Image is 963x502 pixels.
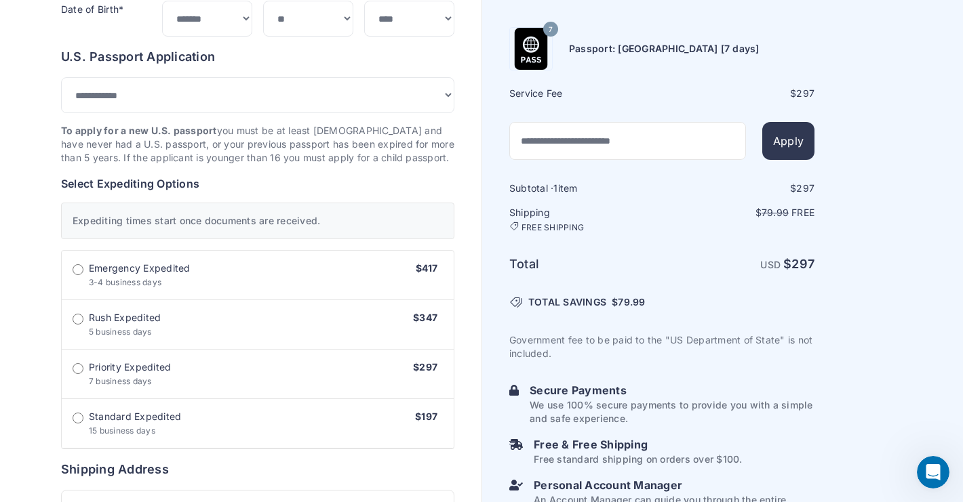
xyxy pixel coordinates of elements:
span: 297 [796,182,814,194]
div: $ [663,182,814,195]
span: Rush Expedited [89,311,161,325]
h6: Subtotal · item [509,182,661,195]
span: 5 business days [89,327,152,337]
p: Free standard shipping on orders over $100. [534,453,742,466]
p: We use 100% secure payments to provide you with a simple and safe experience. [530,398,814,425]
span: FREE SHIPPING [522,222,584,233]
h6: Service Fee [509,87,661,100]
img: Product Name [510,28,552,70]
span: Standard Expedited [89,410,181,423]
span: Priority Expedited [89,360,171,374]
span: $347 [413,312,437,323]
span: 79.99 [762,207,789,218]
span: 79.99 [618,296,645,308]
h6: Free & Free Shipping [534,436,742,453]
h6: U.S. Passport Application [61,47,454,66]
label: Date of Birth* [61,3,123,15]
h6: Passport: [GEOGRAPHIC_DATA] [7 days] [569,42,760,56]
span: 7 [549,20,553,38]
span: Free [791,207,814,218]
strong: $ [783,257,814,271]
h6: Secure Payments [530,382,814,398]
p: Government fee to be paid to the "US Department of State" is not included. [509,333,814,360]
span: $297 [413,361,437,373]
span: 7 business days [89,376,152,386]
h6: Total [509,255,661,274]
span: 3-4 business days [89,277,161,287]
h6: Shipping Address [61,460,454,479]
span: USD [760,259,781,270]
span: $197 [415,411,437,422]
h6: Shipping [509,206,661,233]
strong: To apply for a new U.S. passport [61,125,217,136]
h6: Select Expediting Options [61,175,454,192]
div: $ [663,87,814,100]
h6: Personal Account Manager [534,477,814,493]
span: 297 [796,87,814,99]
span: $417 [416,262,437,274]
span: Emergency Expedited [89,262,191,275]
span: 1 [553,182,557,194]
button: Apply [762,122,814,160]
p: you must be at least [DEMOGRAPHIC_DATA] and have never had a U.S. passport, or your previous pass... [61,124,454,165]
div: Expediting times start once documents are received. [61,203,454,239]
span: 297 [791,257,814,271]
span: 15 business days [89,425,155,436]
p: $ [663,206,814,219]
span: $ [612,295,645,309]
span: TOTAL SAVINGS [528,295,606,309]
